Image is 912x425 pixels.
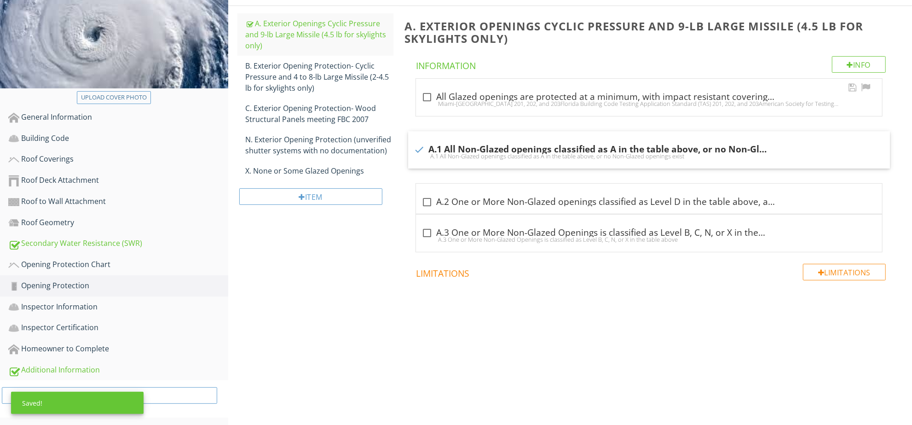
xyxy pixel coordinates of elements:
div: B. Exterior Opening Protection- Cyclic Pressure and 4 to 8-lb Large Missile (2-4.5 lb for skyligh... [246,60,394,93]
div: Saved! [11,392,144,414]
div: X. None or Some Glazed Openings [246,165,394,176]
div: General Information [8,111,228,123]
div: Roof Geometry [8,217,228,229]
div: Roof Coverings [8,153,228,165]
div: Info [832,56,886,73]
div: Miami-[GEOGRAPHIC_DATA] 201, 202, and 203Florida Building Code Testing Application Standard (TAS)... [421,100,877,107]
div: Roof Deck Attachment [8,175,228,186]
h4: Information [416,56,886,72]
div: Roof to Wall Attachment [8,196,228,208]
div: Opening Protection [8,280,228,292]
div: Building Code [8,133,228,145]
h3: A. Exterior Openings Cyclic Pressure and 9-lb Large Missile (4.5 lb for skylights only) [404,20,897,45]
div: Secondary Water Resistance (SWR) [8,238,228,250]
div: Inspector Information [8,301,228,313]
div: N. Exterior Opening Protection (unverified shutter systems with no documentation) [246,134,394,156]
div: A. Exterior Openings Cyclic Pressure and 9-lb Large Missile (4.5 lb for skylights only) [246,18,394,51]
h4: Limitations [416,264,886,279]
div: Limitations [803,264,886,280]
button: Upload cover photo [77,91,151,104]
div: Item [239,188,383,205]
div: Inspector Certification [8,322,228,334]
div: Section [2,387,217,404]
div: Additional Information [8,364,228,376]
div: A.1 All Non-Glazed openings classified as A in the table above, or no Non-Glazed openings exist [414,152,884,160]
div: Homeowner to Complete [8,343,228,355]
div: Opening Protection Chart [8,259,228,271]
div: Upload cover photo [81,93,147,102]
div: A.3 One or More Non-Glazed Openings is classified as Level B, C, N, or X in the table above [421,236,877,243]
div: C. Exterior Opening Protection- Wood Structural Panels meeting FBC 2007 [246,103,394,125]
